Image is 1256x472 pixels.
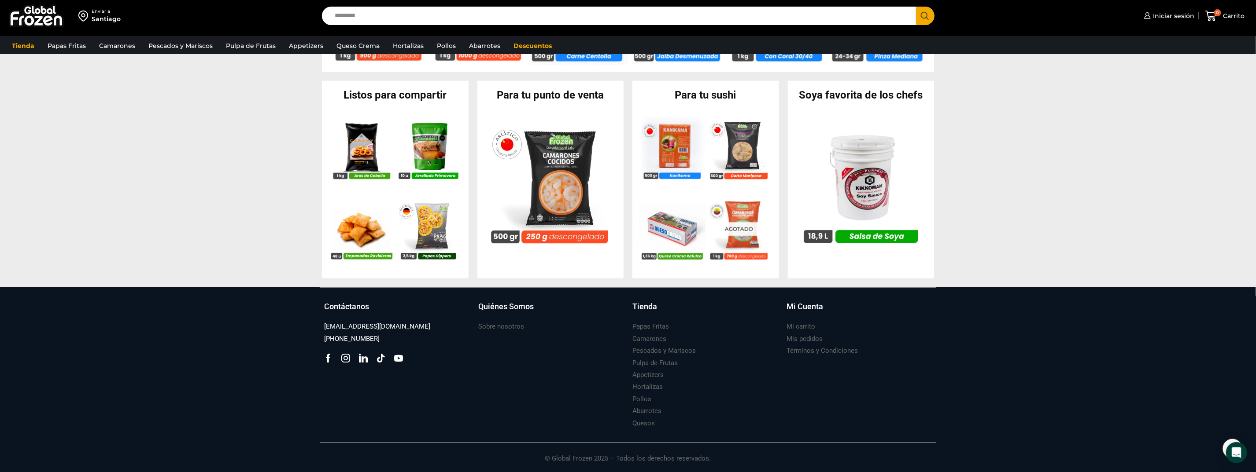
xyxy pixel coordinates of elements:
[332,37,384,54] a: Queso Crema
[632,357,678,369] a: Pulpa de Frutas
[324,333,380,345] a: [PHONE_NUMBER]
[1203,6,1247,26] a: 0 Carrito
[324,301,469,321] a: Contáctanos
[1142,7,1194,25] a: Iniciar sesión
[787,301,823,312] h3: Mi Cuenta
[632,333,666,345] a: Camarones
[632,345,696,357] a: Pescados y Mariscos
[632,334,666,344] h3: Camarones
[632,346,696,355] h3: Pescados y Mariscos
[632,322,669,331] h3: Papas Fritas
[388,37,428,54] a: Hortalizas
[787,301,932,321] a: Mi Cuenta
[320,443,936,464] p: © Global Frozen 2025 – Todos los derechos reservados.
[787,333,823,345] a: Mis pedidos
[1151,11,1194,20] span: Iniciar sesión
[632,382,663,392] h3: Hortalizas
[322,90,469,100] h2: Listos para compartir
[284,37,328,54] a: Appetizers
[509,37,556,54] a: Descuentos
[787,322,815,331] h3: Mi carrito
[632,395,651,404] h3: Pollos
[92,15,121,23] div: Santiago
[632,369,664,381] a: Appetizers
[632,301,778,321] a: Tienda
[43,37,90,54] a: Papas Fritas
[432,37,460,54] a: Pollos
[632,301,657,312] h3: Tienda
[632,381,663,393] a: Hortalizas
[632,359,678,368] h3: Pulpa de Frutas
[478,301,534,312] h3: Quiénes Somos
[719,223,759,236] p: Agotado
[1221,11,1245,20] span: Carrito
[632,370,664,380] h3: Appetizers
[222,37,280,54] a: Pulpa de Frutas
[7,37,39,54] a: Tienda
[787,334,823,344] h3: Mis pedidos
[632,417,655,429] a: Quesos
[324,322,430,331] h3: [EMAIL_ADDRESS][DOMAIN_NAME]
[78,8,92,23] img: address-field-icon.svg
[324,301,369,312] h3: Contáctanos
[787,345,858,357] a: Términos y Condiciones
[1214,9,1221,16] span: 0
[478,322,524,331] h3: Sobre nosotros
[92,8,121,15] div: Enviar a
[916,7,935,25] button: Search button
[478,301,624,321] a: Quiénes Somos
[787,321,815,333] a: Mi carrito
[632,419,655,428] h3: Quesos
[478,321,524,333] a: Sobre nosotros
[788,90,935,100] h2: Soya favorita de los chefs
[632,321,669,333] a: Papas Fritas
[632,393,651,405] a: Pollos
[324,321,430,333] a: [EMAIL_ADDRESS][DOMAIN_NAME]
[324,334,380,344] h3: [PHONE_NUMBER]
[465,37,505,54] a: Abarrotes
[477,90,624,100] h2: Para tu punto de venta
[1226,442,1247,463] div: Open Intercom Messenger
[144,37,217,54] a: Pescados y Mariscos
[787,346,858,355] h3: Términos y Condiciones
[632,405,661,417] a: Abarrotes
[632,90,779,100] h2: Para tu sushi
[95,37,140,54] a: Camarones
[632,406,661,416] h3: Abarrotes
